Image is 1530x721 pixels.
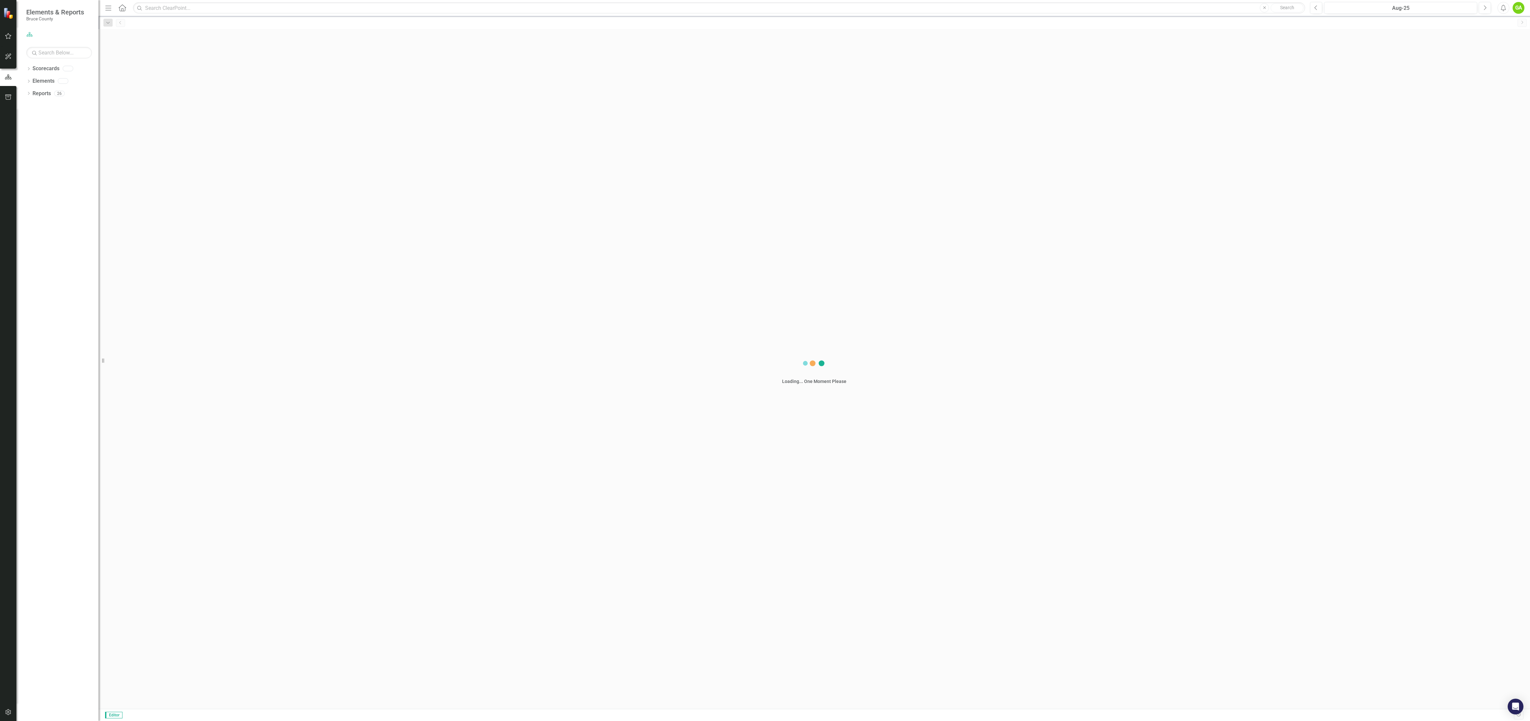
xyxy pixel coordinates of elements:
a: Reports [33,90,51,97]
a: Elements [33,77,55,85]
span: Editor [105,712,122,718]
div: Loading... One Moment Please [782,378,846,385]
div: Aug-25 [1326,4,1475,12]
input: Search Below... [26,47,92,58]
div: 26 [54,91,65,96]
img: ClearPoint Strategy [3,8,15,19]
a: Scorecards [33,65,59,73]
small: Bruce County [26,16,84,21]
button: GA [1513,2,1524,14]
input: Search ClearPoint... [133,2,1305,14]
button: Aug-25 [1324,2,1477,14]
span: Elements & Reports [26,8,84,16]
div: Open Intercom Messenger [1508,699,1523,714]
span: Search [1280,5,1294,10]
button: Search [1271,3,1303,12]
